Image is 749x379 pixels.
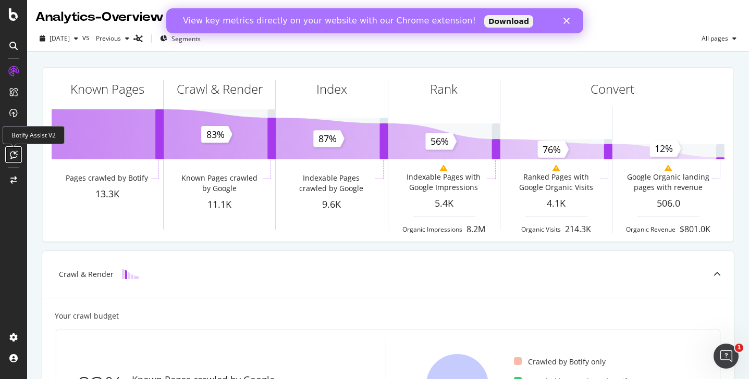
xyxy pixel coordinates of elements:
img: block-icon [122,269,139,279]
iframe: Intercom live chat [714,344,739,369]
span: Previous [92,34,121,43]
div: 5.4K [388,197,500,210]
div: Rank [430,80,458,98]
iframe: Intercom live chat banner [166,8,583,33]
div: Index [316,80,347,98]
div: Organic Impressions [402,225,462,234]
span: Segments [171,34,201,43]
div: Known Pages crawled by Google [178,173,261,194]
div: Crawl & Render [177,80,263,98]
div: Your crawl budget [55,311,119,321]
div: 8.2M [466,223,485,235]
button: Segments [156,30,205,47]
div: Analytics - Overview [35,8,164,26]
div: Known Pages [70,80,144,98]
div: Botify Assist V2 [3,126,65,144]
div: Crawled by Botify only [514,357,606,367]
div: Close [397,9,408,16]
div: Pages crawled by Botify [66,173,148,183]
button: All pages [697,30,741,47]
span: All pages [697,34,728,43]
div: 13.3K [52,187,163,201]
span: vs [82,32,92,43]
div: 11.1K [164,198,275,211]
div: Crawl & Render [59,269,114,280]
span: 2025 May. 27th [50,34,70,43]
button: [DATE] [35,30,82,47]
div: Indexable Pages crawled by Google [290,173,373,194]
span: 1 [735,344,743,352]
button: Previous [92,30,133,47]
div: Indexable Pages with Google Impressions [402,172,485,193]
div: 9.6K [276,198,387,211]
